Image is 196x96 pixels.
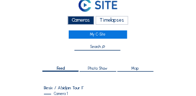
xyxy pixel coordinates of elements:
div: Cameras [68,16,95,25]
span: Map [132,67,139,71]
div: Timelapses [96,16,129,25]
a: My C-Site [69,30,128,39]
div: Besix / Abidjan Tour F [44,86,153,90]
span: Feed [57,67,65,71]
span: Photo Show [88,67,108,71]
div: Camera 1 [44,92,153,95]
